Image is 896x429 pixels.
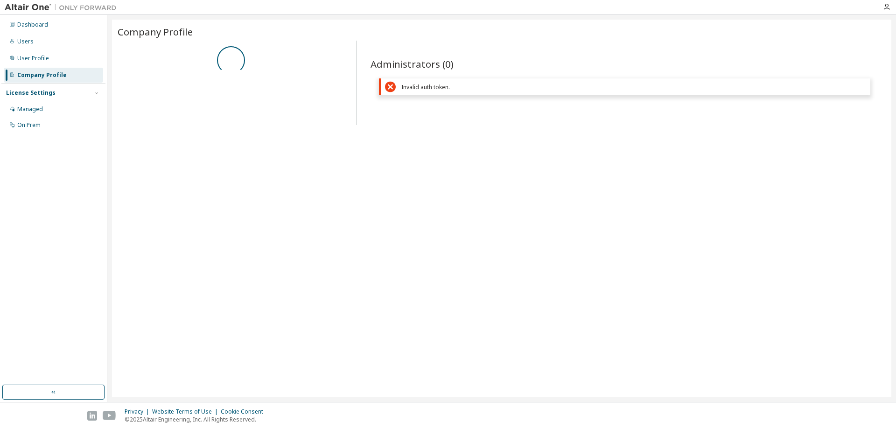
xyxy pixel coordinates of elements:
[371,57,454,70] span: Administrators (0)
[17,121,41,129] div: On Prem
[87,411,97,421] img: linkedin.svg
[17,71,67,79] div: Company Profile
[103,411,116,421] img: youtube.svg
[17,55,49,62] div: User Profile
[5,3,121,12] img: Altair One
[118,25,193,38] span: Company Profile
[401,84,866,91] div: Invalid auth token.
[152,408,221,415] div: Website Terms of Use
[6,89,56,97] div: License Settings
[17,21,48,28] div: Dashboard
[125,408,152,415] div: Privacy
[17,38,34,45] div: Users
[17,105,43,113] div: Managed
[221,408,269,415] div: Cookie Consent
[125,415,269,423] p: © 2025 Altair Engineering, Inc. All Rights Reserved.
